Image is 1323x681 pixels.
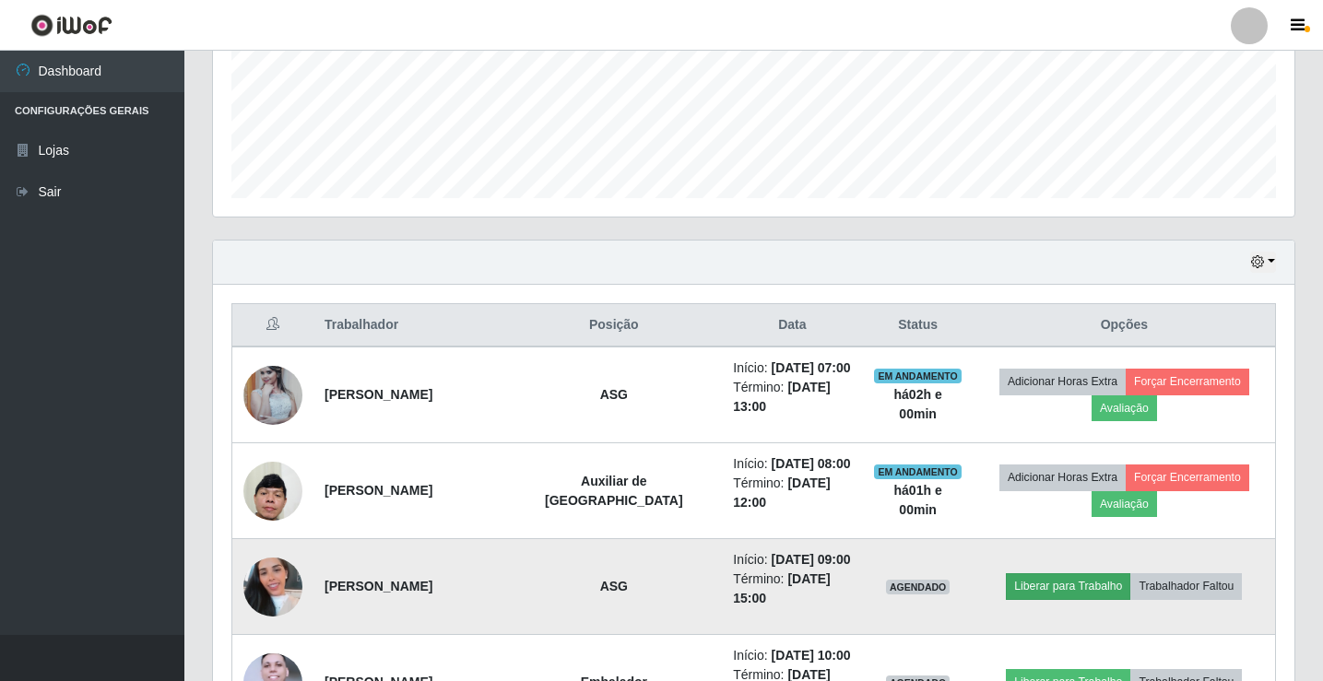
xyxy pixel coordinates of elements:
[1092,395,1157,421] button: Avaliação
[545,474,683,508] strong: Auxiliar de [GEOGRAPHIC_DATA]
[733,569,851,608] li: Término:
[1126,369,1249,394] button: Forçar Encerramento
[772,552,851,567] time: [DATE] 09:00
[733,646,851,665] li: Início:
[600,579,628,593] strong: ASG
[243,452,302,530] img: 1750176900712.jpeg
[733,454,851,474] li: Início:
[733,474,851,512] li: Término:
[772,360,851,375] time: [DATE] 07:00
[325,387,432,402] strong: [PERSON_NAME]
[313,304,505,347] th: Trabalhador
[243,356,302,434] img: 1710775104200.jpeg
[722,304,862,347] th: Data
[1006,573,1130,599] button: Liberar para Trabalho
[600,387,628,402] strong: ASG
[874,464,962,479] span: EM ANDAMENTO
[772,456,851,471] time: [DATE] 08:00
[772,648,851,663] time: [DATE] 10:00
[1126,464,1249,490] button: Forçar Encerramento
[325,483,432,498] strong: [PERSON_NAME]
[863,304,974,347] th: Status
[243,534,302,640] img: 1750447582660.jpeg
[733,550,851,569] li: Início:
[30,14,112,37] img: CoreUI Logo
[505,304,722,347] th: Posição
[733,378,851,417] li: Término:
[886,580,951,594] span: AGENDADO
[1130,573,1242,599] button: Trabalhador Faltou
[999,369,1126,394] button: Adicionar Horas Extra
[974,304,1276,347] th: Opções
[999,464,1126,490] button: Adicionar Horas Extra
[874,369,962,383] span: EM ANDAMENTO
[1092,491,1157,517] button: Avaliação
[894,387,942,421] strong: há 02 h e 00 min
[894,483,942,517] strong: há 01 h e 00 min
[325,579,432,593] strong: [PERSON_NAME]
[733,358,851,378] li: Início:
